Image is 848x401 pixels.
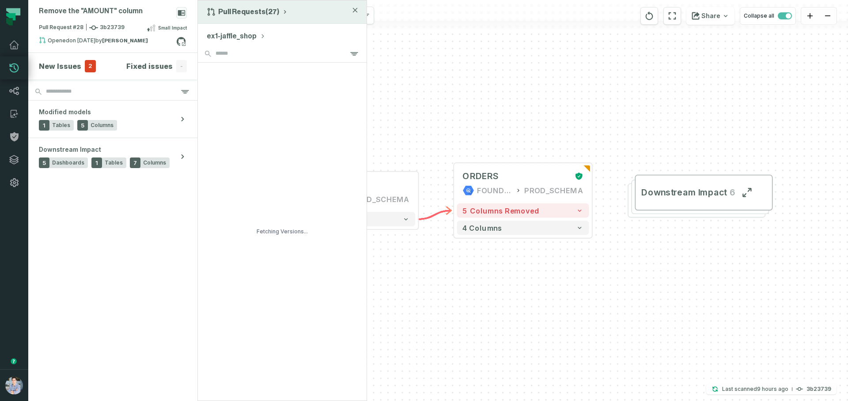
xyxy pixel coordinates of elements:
span: 1 [39,120,49,131]
img: avatar of Alon Nafta [5,377,23,394]
button: zoom in [801,7,819,25]
span: 1 [91,157,102,168]
div: PROD_SCHEMA [351,193,409,205]
button: Pull Requests(27) [207,7,288,16]
relative-time: Sep 17, 2025, 4:22 AM GMT+3 [757,386,788,392]
button: Downstream Impact5Dashboards1Tables7Columns [28,138,197,175]
h4: 3b23739 [806,386,831,392]
span: 5 columns removed [462,206,539,215]
div: ORDERS [462,170,498,182]
span: - [176,60,187,72]
div: Tooltip anchor [10,357,18,365]
span: Modified models [39,108,91,116]
button: Share [686,7,734,25]
span: 5 [77,120,88,131]
span: Tables [105,159,123,166]
button: Last scanned[DATE] 4:22:45 AM3b23739 [706,384,837,394]
span: Downstream Impact [641,187,727,199]
button: New Issues2Fixed issues- [39,60,187,72]
span: Small Impact [158,24,187,31]
div: Fetching Versions... [257,210,308,253]
span: Columns [91,122,114,129]
div: Remove the "AMOUNT" column [39,7,143,15]
h4: New Issues [39,61,81,71]
span: 7 [130,157,140,168]
span: 4 columns [462,223,502,232]
div: PROD_SCHEMA [524,185,583,196]
span: Dashboards [52,159,84,166]
span: Pull Request #28 3b23739 [39,23,125,32]
div: Certified [572,172,583,180]
button: Downstream Impact6 [635,175,773,210]
span: Downstream Impact [39,145,101,154]
button: ex1-jaffle_shop [207,31,265,41]
strong: Barak Fargoun (fargoun) [102,38,148,43]
div: FOUNDATIONAL_DB [477,185,512,196]
button: Modified models1Tables5Columns [28,101,197,138]
h4: Fixed issues [126,61,173,71]
span: 6 [727,187,736,199]
button: Collapse all [740,7,796,25]
relative-time: Mar 10, 2025, 11:00 PM GMT+2 [69,37,95,44]
a: View on github [175,36,187,47]
span: Columns [143,159,166,166]
span: Tables [52,122,70,129]
g: Edge from c8867c613c347eb7857e509391c84b7d to 0dd85c77dd217d0afb16c7d4fb3eff19 [418,210,451,219]
div: Opened by [39,37,176,47]
p: Last scanned [722,385,788,394]
span: 5 [39,157,49,168]
span: 2 [85,60,96,72]
button: zoom out [819,7,837,25]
